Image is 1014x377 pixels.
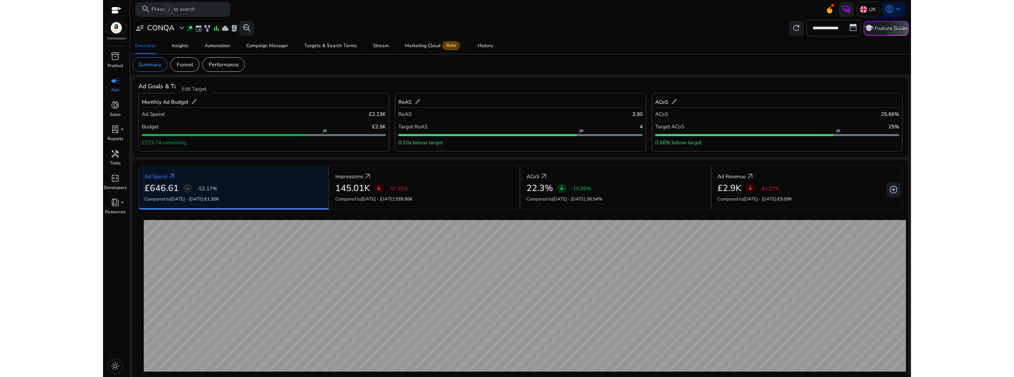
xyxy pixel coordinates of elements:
span: school [865,24,873,32]
p: 25.66% [881,110,899,118]
span: search_insights [242,24,251,32]
p: Sales [110,112,121,118]
span: £1.35K [204,196,219,202]
span: fiber_manual_record [121,201,124,204]
span: arrow_downward [376,185,382,191]
button: refresh [789,21,804,36]
p: Compared to : [717,196,896,203]
p: RoAS [398,110,411,118]
span: arrow_downward [559,185,565,191]
h5: Monthly Ad Budget [142,99,189,105]
p: Compared to : [335,196,513,203]
span: refresh [792,24,801,32]
p: Ad Spend [144,172,167,180]
span: family_history [204,25,211,32]
button: add_circle [886,182,901,197]
p: -43.07% [759,186,780,191]
span: £5.09K [777,196,792,202]
span: book_4 [111,198,120,207]
p: Impressions [335,172,363,180]
p: UK [869,3,876,15]
span: account_circle [885,5,894,13]
span: fiber_manual_record [121,128,124,131]
h5: ACoS [655,99,668,105]
p: £2.23K [369,110,386,118]
p: £273.74 remaining [142,138,186,146]
h5: RoAS [398,99,412,105]
span: handyman [111,150,120,158]
span: wand_stars [186,25,194,32]
div: Insights [172,43,189,48]
span: [DATE] - [DATE] [170,196,203,202]
p: 0.10x below target [398,138,443,146]
p: Developers [104,185,127,191]
p: Ads [111,87,119,94]
span: [DATE] - [DATE] [743,196,776,202]
span: inventory_2 [111,52,120,61]
p: Product [107,63,123,69]
p: £2.5K [372,123,386,130]
a: arrow_outward [539,172,548,181]
span: expand_more [177,24,186,32]
span: cloud [222,25,229,32]
span: bar_chart [213,25,220,32]
span: lab_profile [111,125,120,134]
p: Performance [209,61,239,68]
span: arrow_outward [363,172,372,181]
span: edit [671,99,677,105]
span: flag_2 [835,129,841,135]
p: Target RoAS [398,123,428,130]
span: - [187,184,189,193]
span: flag_2 [322,129,328,135]
h3: CONQA [147,24,174,32]
div: Overview [135,43,156,48]
button: search_insights [239,21,254,36]
span: campaign [111,76,120,85]
a: handymanTools [103,148,127,172]
p: Reports [107,136,123,143]
a: arrow_outward [167,172,176,181]
span: [DATE] - [DATE] [552,196,585,202]
span: light_mode [111,362,120,371]
span: lab_profile [231,25,238,32]
p: Feature Guide [875,25,907,32]
div: History [478,43,493,48]
p: 3.90 [632,110,643,118]
h2: 145.01K [335,183,370,194]
div: Targets & Search Terms [304,43,357,48]
p: 4 [640,123,643,130]
span: donut_small [111,101,120,109]
p: Summary [139,61,161,68]
a: inventory_2Product [103,51,127,75]
p: ACoS [527,172,539,180]
span: arrow_downward [747,185,753,191]
p: Target ACoS [655,123,684,130]
p: Compared to : [144,196,322,203]
h2: £2.9K [717,183,741,194]
p: Press to search [151,5,195,13]
span: user_attributes [135,24,144,32]
span: code_blocks [111,174,120,183]
p: Budget [142,123,159,130]
p: -15.99% [571,186,591,191]
a: arrow_outward [746,172,754,181]
p: 0.66% below target [655,138,702,146]
p: Ad Spend [142,110,165,118]
span: event [195,25,202,32]
a: lab_profilefiber_manual_recordReports [103,124,127,148]
a: book_4fiber_manual_recordResources [103,197,127,221]
span: add_circle [889,185,898,194]
span: / [166,5,172,13]
span: edit [415,99,421,105]
div: Stream [373,43,389,48]
span: 26.54% [586,196,602,202]
p: Resources [105,209,126,216]
span: [DATE] - [DATE] [361,196,394,202]
p: Ad Revenue [717,172,746,180]
p: Compared to : [527,196,705,203]
p: ACoS [655,110,668,118]
p: -57.35% [388,186,408,191]
h4: Ad Goals & Targets [138,83,191,90]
